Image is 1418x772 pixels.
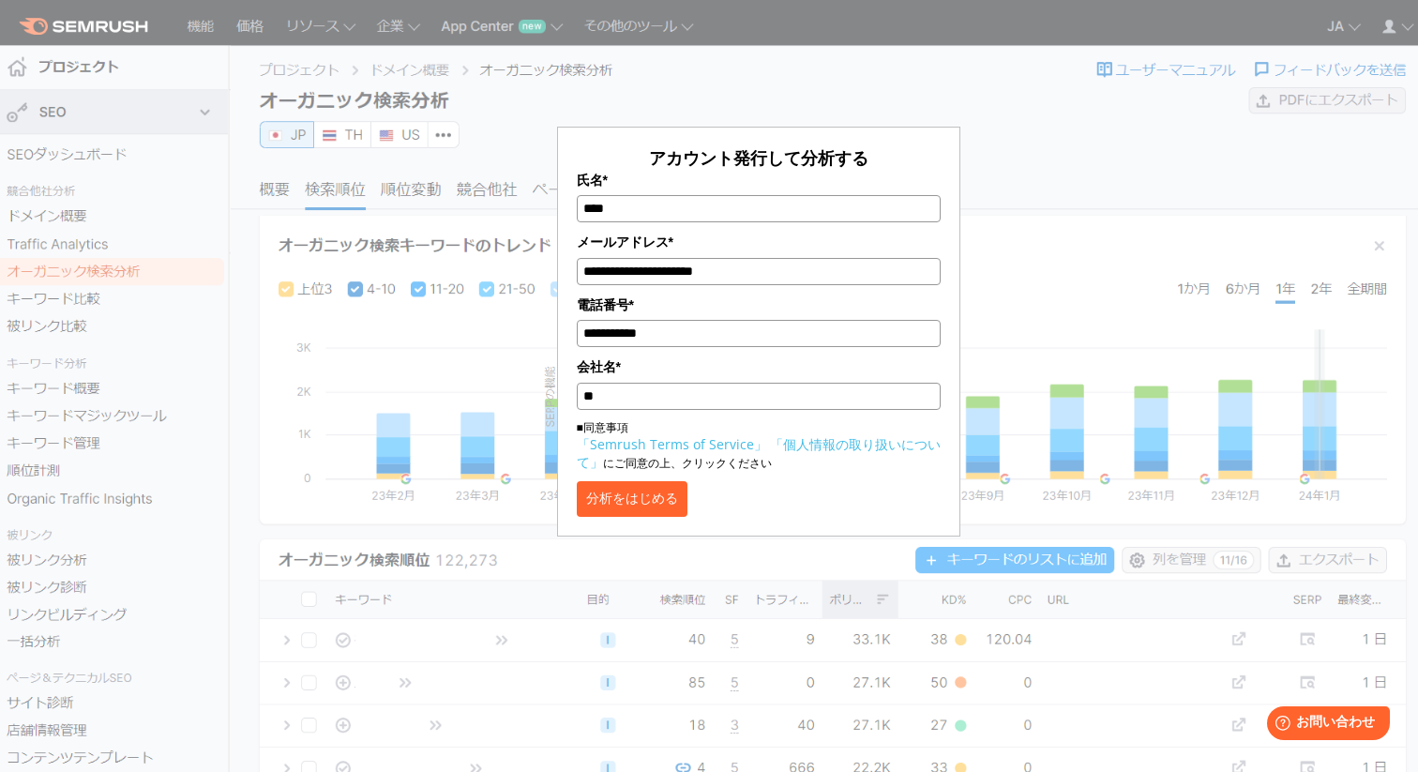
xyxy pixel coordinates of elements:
span: アカウント発行して分析する [649,146,868,169]
p: ■同意事項 にご同意の上、クリックください [577,419,941,472]
iframe: Help widget launcher [1251,699,1397,751]
label: メールアドレス* [577,232,941,252]
button: 分析をはじめる [577,481,687,517]
a: 「Semrush Terms of Service」 [577,435,767,453]
a: 「個人情報の取り扱いについて」 [577,435,941,471]
label: 電話番号* [577,295,941,315]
